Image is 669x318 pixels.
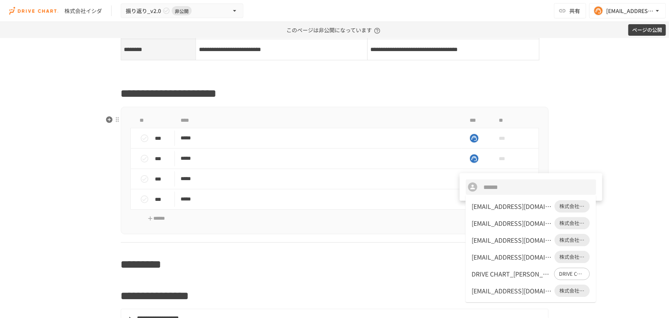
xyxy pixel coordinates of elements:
[554,270,589,278] span: DRIVE CHART
[472,219,552,228] div: [EMAIL_ADDRESS][DOMAIN_NAME]
[472,202,552,211] div: [EMAIL_ADDRESS][DOMAIN_NAME]
[472,269,551,278] div: DRIVE CHART_[PERSON_NAME]
[555,287,590,295] span: 株式会社イシダ
[472,286,552,295] div: [EMAIL_ADDRESS][DOMAIN_NAME]
[555,220,590,227] span: 株式会社イシダ
[555,203,590,210] span: 株式会社イシダ
[555,237,590,244] span: 株式会社イシダ
[472,235,552,245] div: [EMAIL_ADDRESS][DOMAIN_NAME]
[472,252,552,262] div: [EMAIL_ADDRESS][DOMAIN_NAME]
[555,253,590,261] span: 株式会社イシダ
